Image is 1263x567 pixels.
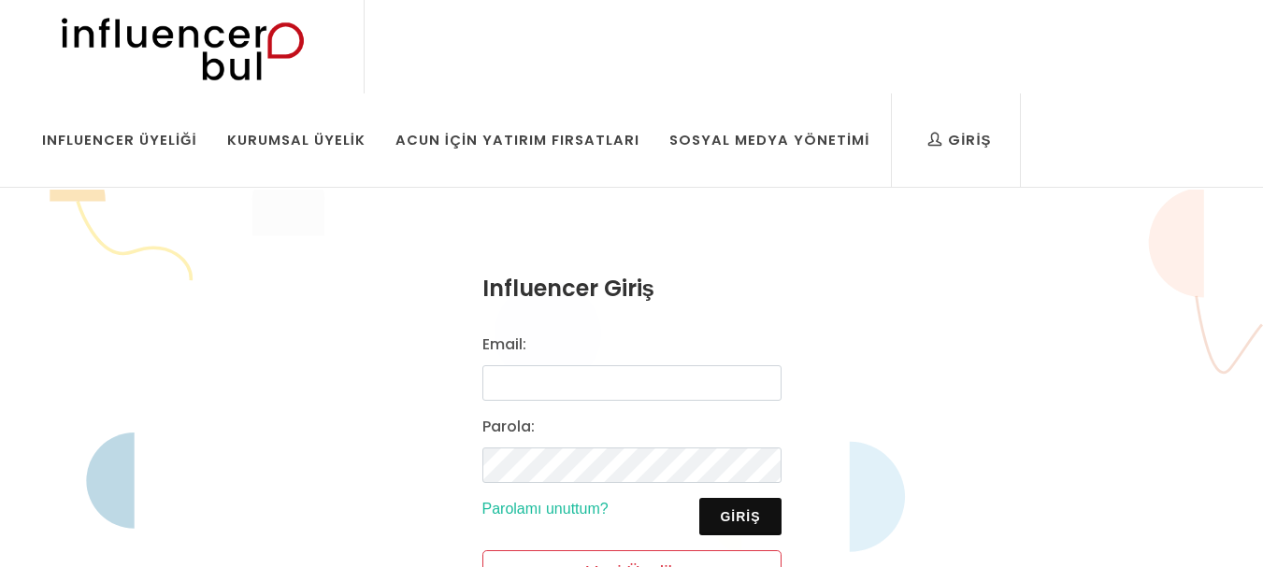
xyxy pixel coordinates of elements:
button: Giriş [699,498,781,535]
a: Influencer Üyeliği [28,93,211,187]
a: Acun İçin Yatırım Fırsatları [381,93,653,187]
div: Acun İçin Yatırım Fırsatları [395,130,639,150]
label: Email: [482,333,526,356]
div: Kurumsal Üyelik [227,130,366,150]
a: Parolamı unuttum? [482,501,609,517]
div: Sosyal Medya Yönetimi [669,130,869,150]
label: Parola: [482,416,535,438]
a: Sosyal Medya Yönetimi [655,93,883,187]
div: Giriş [927,130,991,150]
h3: Influencer Giriş [482,272,782,305]
div: Influencer Üyeliği [42,130,197,150]
a: Giriş [913,93,1005,187]
a: Kurumsal Üyelik [213,93,380,187]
